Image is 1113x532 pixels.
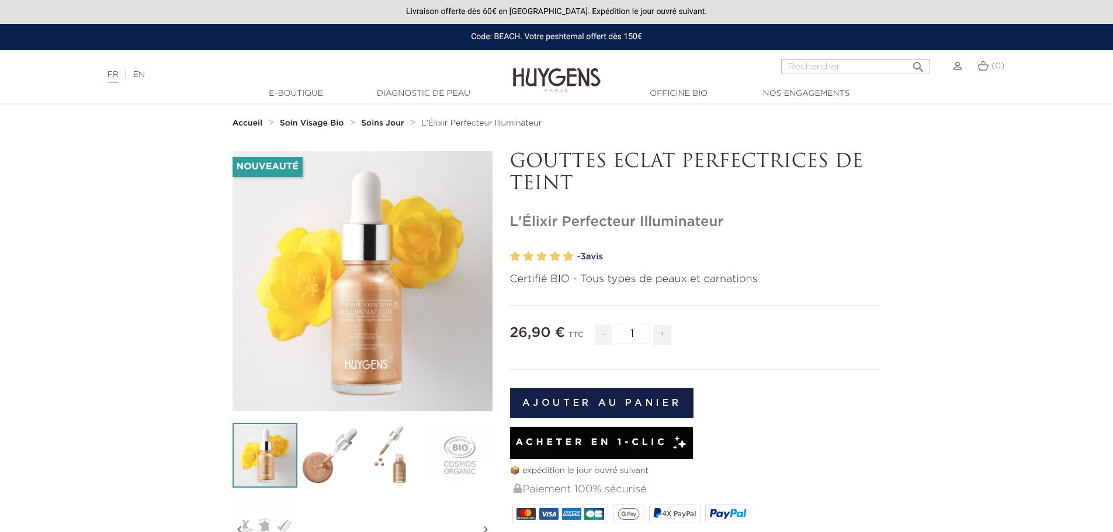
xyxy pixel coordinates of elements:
[615,324,650,344] input: Quantité
[513,49,601,94] img: Huygens
[662,510,696,518] span: 4X PayPal
[991,62,1004,70] span: (0)
[595,325,612,345] span: -
[514,484,522,493] img: Paiement 100% sécurisé
[133,71,145,79] a: EN
[510,465,881,477] p: 📦 expédition le jour ouvré suivant
[238,88,355,100] a: E-Boutique
[280,119,344,127] strong: Soin Visage Bio
[510,151,881,196] p: GOUTTES ECLAT PERFECTRICES DE TEINT
[523,248,533,265] label: 2
[618,508,640,520] img: google_pay
[510,248,521,265] label: 1
[361,119,404,127] strong: Soins Jour
[911,57,925,71] i: 
[233,119,265,128] a: Accueil
[233,157,303,177] li: Nouveauté
[568,322,583,354] div: TTC
[421,119,542,128] a: L'Élixir Perfecteur Illuminateur
[233,423,297,488] img: L'Élixir Perfecteur Illuminateur
[536,248,547,265] label: 3
[539,508,559,520] img: VISA
[584,508,604,520] img: CB_NATIONALE
[365,88,482,100] a: Diagnostic de peau
[510,272,881,287] p: Certifié BIO - Tous types de peaux et carnations
[510,214,881,231] h1: L'Élixir Perfecteur Illuminateur
[563,248,574,265] label: 5
[562,508,581,520] img: AMEX
[233,119,263,127] strong: Accueil
[550,248,560,265] label: 4
[421,119,542,127] span: L'Élixir Perfecteur Illuminateur
[512,477,881,502] div: Paiement 100% sécurisé
[908,55,929,71] button: 
[516,508,536,520] img: MASTERCARD
[108,71,119,83] a: FR
[510,388,694,418] button: Ajouter au panier
[102,68,455,82] div: |
[748,88,865,100] a: Nos engagements
[653,325,672,345] span: +
[280,119,347,128] a: Soin Visage Bio
[781,59,930,74] input: Rechercher
[577,248,881,266] a: -3avis
[361,119,407,128] a: Soins Jour
[580,252,585,261] span: 3
[510,326,566,340] span: 26,90 €
[620,88,737,100] a: Officine Bio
